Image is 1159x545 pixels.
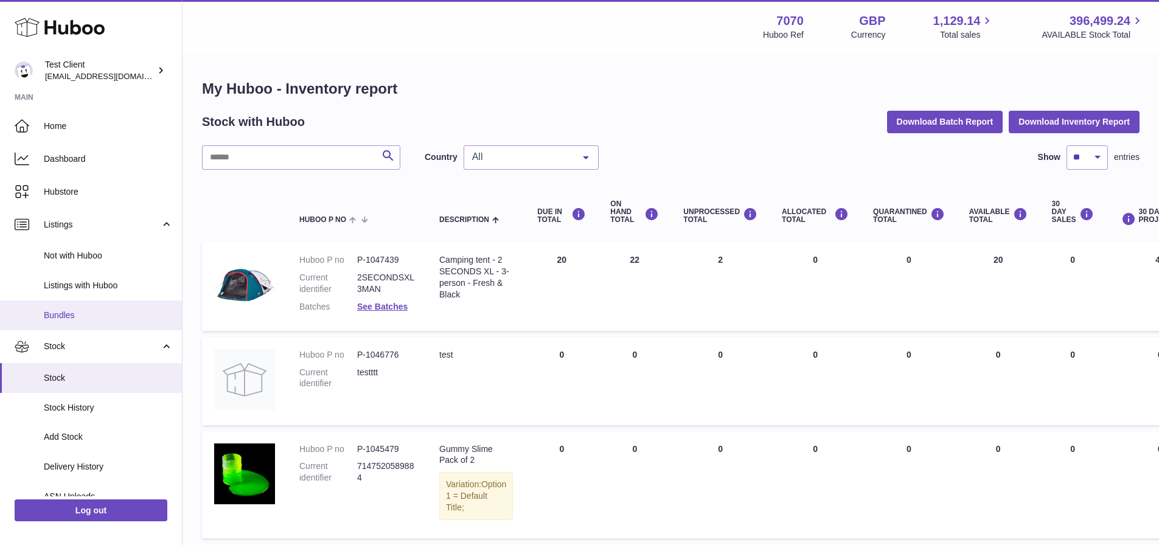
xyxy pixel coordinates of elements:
[299,367,357,390] dt: Current identifier
[957,431,1040,538] td: 0
[299,349,357,361] dt: Huboo P no
[439,216,489,224] span: Description
[44,431,173,443] span: Add Stock
[598,431,671,538] td: 0
[15,61,33,80] img: internalAdmin-7070@internal.huboo.com
[598,337,671,425] td: 0
[537,207,586,224] div: DUE IN TOTAL
[357,367,415,390] dd: testttt
[357,302,408,311] a: See Batches
[44,372,173,384] span: Stock
[907,444,911,454] span: 0
[357,443,415,455] dd: P-1045479
[907,350,911,359] span: 0
[933,13,995,41] a: 1,129.14 Total sales
[299,254,357,266] dt: Huboo P no
[610,200,659,224] div: ON HAND Total
[1038,151,1060,163] label: Show
[44,153,173,165] span: Dashboard
[439,349,513,361] div: test
[782,207,849,224] div: ALLOCATED Total
[44,219,160,231] span: Listings
[770,431,861,538] td: 0
[940,29,994,41] span: Total sales
[439,472,513,520] div: Variation:
[525,431,598,538] td: 0
[598,242,671,331] td: 22
[44,341,160,352] span: Stock
[357,349,415,361] dd: P-1046776
[299,443,357,455] dt: Huboo P no
[214,443,275,504] img: product image
[202,79,1140,99] h1: My Huboo - Inventory report
[770,242,861,331] td: 0
[969,207,1028,224] div: AVAILABLE Total
[425,151,458,163] label: Country
[469,151,574,163] span: All
[873,207,945,224] div: QUARANTINED Total
[44,280,173,291] span: Listings with Huboo
[15,499,167,521] a: Log out
[214,254,275,315] img: product image
[957,337,1040,425] td: 0
[214,349,275,410] img: product image
[299,460,357,484] dt: Current identifier
[357,460,415,484] dd: 7147520589884
[1042,29,1144,41] span: AVAILABLE Stock Total
[44,310,173,321] span: Bundles
[1070,13,1130,29] span: 396,499.24
[439,254,513,300] div: Camping tent - 2 SECONDS XL - 3-person - Fresh & Black
[439,443,513,467] div: Gummy Slime Pack of 2
[1042,13,1144,41] a: 396,499.24 AVAILABLE Stock Total
[299,216,346,224] span: Huboo P no
[357,272,415,295] dd: 2SECONDSXL3MAN
[671,337,770,425] td: 0
[525,242,598,331] td: 20
[851,29,886,41] div: Currency
[1009,111,1140,133] button: Download Inventory Report
[859,13,885,29] strong: GBP
[1040,431,1106,538] td: 0
[776,13,804,29] strong: 7070
[202,114,305,130] h2: Stock with Huboo
[683,207,757,224] div: UNPROCESSED Total
[44,120,173,132] span: Home
[44,186,173,198] span: Hubstore
[299,272,357,295] dt: Current identifier
[763,29,804,41] div: Huboo Ref
[44,250,173,262] span: Not with Huboo
[299,301,357,313] dt: Batches
[957,242,1040,331] td: 20
[45,59,155,82] div: Test Client
[907,255,911,265] span: 0
[1052,200,1094,224] div: 30 DAY SALES
[44,461,173,473] span: Delivery History
[1040,337,1106,425] td: 0
[446,479,506,512] span: Option 1 = Default Title;
[671,431,770,538] td: 0
[887,111,1003,133] button: Download Batch Report
[44,491,173,502] span: ASN Uploads
[1040,242,1106,331] td: 0
[770,337,861,425] td: 0
[45,71,179,81] span: [EMAIL_ADDRESS][DOMAIN_NAME]
[671,242,770,331] td: 2
[933,13,981,29] span: 1,129.14
[44,402,173,414] span: Stock History
[525,337,598,425] td: 0
[357,254,415,266] dd: P-1047439
[1114,151,1140,163] span: entries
